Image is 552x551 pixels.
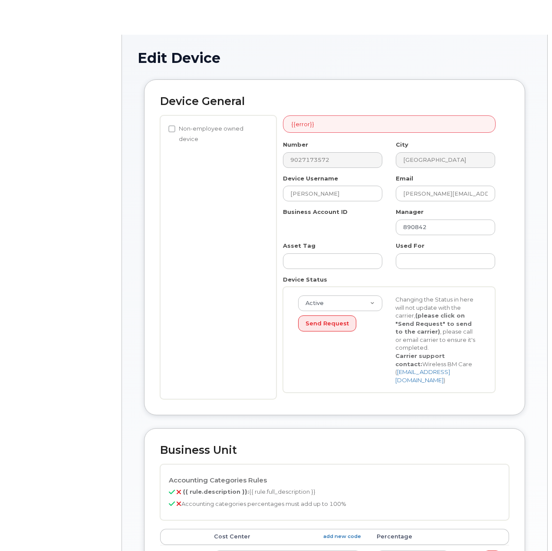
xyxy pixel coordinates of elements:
p: {{ rule.full_description }} [169,488,500,496]
h4: Accounting Categories Rules [169,477,500,484]
p: Accounting categories percentages must add up to 100% [169,500,500,508]
a: add new code [323,533,361,540]
h2: Device General [160,95,509,108]
label: Number [283,141,308,149]
div: Changing the Status in here will not update with the carrier, , please call or email carrier to e... [389,295,486,384]
strong: (please click on "Send Request" to send to the carrier) [395,312,472,335]
h2: Business Unit [160,444,509,456]
th: Cost Center [206,529,369,544]
label: Business Account ID [283,208,348,216]
label: Device Status [283,275,327,284]
div: {{error}} [283,115,496,133]
label: Device Username [283,174,338,183]
strong: Carrier support contact: [395,352,445,367]
b: {{ rule.description }}: [183,488,249,495]
label: Asset Tag [283,242,315,250]
button: Send Request [298,315,356,331]
a: [EMAIL_ADDRESS][DOMAIN_NAME] [395,368,450,384]
label: Non-employee owned device [168,124,262,144]
label: Used For [396,242,424,250]
label: City [396,141,408,149]
input: Select manager [396,220,495,235]
label: Email [396,174,413,183]
h1: Edit Device [138,50,532,66]
label: Manager [396,208,424,216]
th: Percentage [369,529,457,544]
input: Non-employee owned device [168,125,175,132]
